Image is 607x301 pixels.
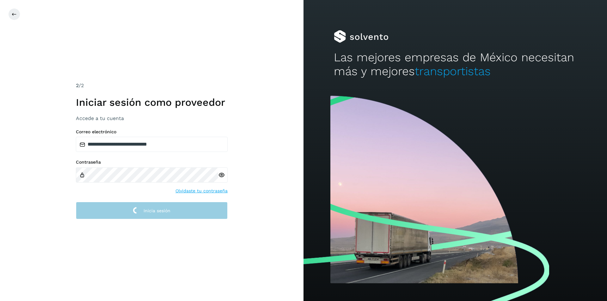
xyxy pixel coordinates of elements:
span: transportistas [415,64,491,78]
button: Inicia sesión [76,202,228,219]
h3: Accede a tu cuenta [76,115,228,121]
h2: Las mejores empresas de México necesitan más y mejores [334,51,577,79]
div: /2 [76,82,228,89]
a: Olvidaste tu contraseña [175,188,228,194]
span: Inicia sesión [144,208,170,213]
span: 2 [76,82,79,88]
h1: Iniciar sesión como proveedor [76,96,228,108]
label: Contraseña [76,160,228,165]
label: Correo electrónico [76,129,228,135]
